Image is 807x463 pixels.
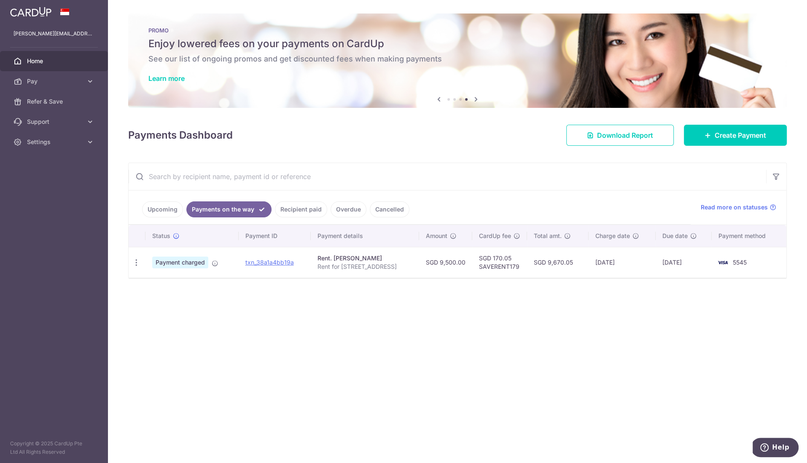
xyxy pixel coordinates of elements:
span: Total amt. [534,232,562,240]
span: Read more on statuses [701,203,768,211]
p: [PERSON_NAME][EMAIL_ADDRESS][DOMAIN_NAME] [13,29,94,38]
p: Rent for [STREET_ADDRESS] [317,262,412,271]
th: Payment method [712,225,786,247]
a: Overdue [331,201,366,217]
a: Download Report [566,125,674,146]
img: Latest Promos banner [128,13,787,108]
h6: See our list of ongoing promos and get discounted fees when making payments [148,54,767,64]
td: [DATE] [656,247,712,278]
span: Download Report [597,130,653,140]
a: Learn more [148,74,185,83]
span: Amount [426,232,447,240]
span: Create Payment [715,130,766,140]
span: Payment charged [152,257,208,268]
th: Payment details [311,225,419,247]
td: SGD 9,670.05 [527,247,589,278]
span: Home [27,57,83,65]
a: txn_38a1a4bb19a [245,259,294,266]
div: Rent. [PERSON_NAME] [317,254,412,262]
td: [DATE] [589,247,656,278]
td: SGD 9,500.00 [419,247,472,278]
p: PROMO [148,27,767,34]
span: Due date [662,232,688,240]
span: 5545 [733,259,747,266]
img: CardUp [10,7,51,17]
img: Bank Card [714,257,731,268]
span: Status [152,232,170,240]
a: Upcoming [142,201,183,217]
span: Settings [27,138,83,146]
span: Pay [27,77,83,86]
h4: Payments Dashboard [128,128,233,143]
span: Charge date [595,232,630,240]
a: Payments on the way [186,201,272,217]
td: SGD 170.05 SAVERENT179 [472,247,527,278]
a: Create Payment [684,125,787,146]
span: Refer & Save [27,97,83,106]
iframe: Opens a widget where you can find more information [753,438,799,459]
a: Cancelled [370,201,409,217]
span: CardUp fee [479,232,511,240]
a: Recipient paid [275,201,327,217]
h5: Enjoy lowered fees on your payments on CardUp [148,37,767,51]
span: Support [27,118,83,126]
a: Read more on statuses [701,203,776,211]
input: Search by recipient name, payment id or reference [129,163,766,190]
th: Payment ID [239,225,311,247]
